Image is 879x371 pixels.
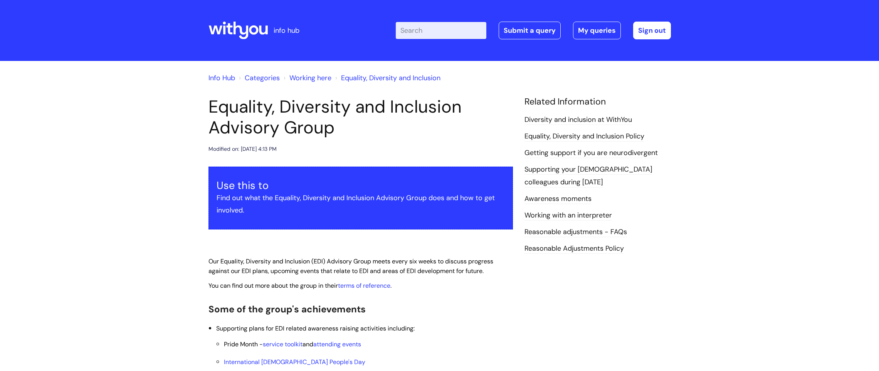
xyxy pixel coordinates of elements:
[208,257,493,275] span: Our Equality, Diversity and Inclusion (EDI) Advisory Group meets every six weeks to discuss progr...
[216,324,415,332] span: Supporting plans for EDI related awareness raising activities including:
[396,22,486,39] input: Search
[274,24,299,37] p: info hub
[573,22,621,39] a: My queries
[289,73,331,83] a: Working here
[217,179,505,192] h3: Use this to
[524,165,652,187] a: Supporting your [DEMOGRAPHIC_DATA] colleagues during [DATE]
[245,73,280,83] a: Categories
[341,73,440,83] a: Equality, Diversity and Inclusion
[524,115,632,125] a: Diversity and inclusion at WithYou
[208,144,277,154] div: Modified on: [DATE] 4:13 PM
[499,22,561,39] a: Submit a query
[524,194,592,204] a: Awareness moments
[524,96,671,107] h4: Related Information
[208,303,366,315] span: Some of the group's achievements
[263,340,303,348] a: service toolkit
[237,72,280,84] li: Solution home
[396,22,671,39] div: | -
[208,96,513,138] h1: Equality, Diversity and Inclusion Advisory Group
[633,22,671,39] a: Sign out
[524,227,627,237] a: Reasonable adjustments - FAQs
[524,132,644,142] a: Equality, Diversity and Inclusion Policy
[524,211,612,221] a: Working with an interpreter
[208,73,235,83] a: Info Hub
[313,340,361,348] a: attending events
[208,282,392,290] span: You can find out more about the group in their .
[217,192,505,217] p: Find out what the Equality, Diversity and Inclusion Advisory Group does and how to get involved.
[524,148,658,158] a: Getting support if you are neurodivergent
[224,340,361,348] span: Pride Month - and
[224,358,365,366] a: International [DEMOGRAPHIC_DATA] People's Day
[282,72,331,84] li: Working here
[333,72,440,84] li: Equality, Diversity and Inclusion
[524,244,624,254] a: Reasonable Adjustments Policy
[338,282,390,290] a: terms of reference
